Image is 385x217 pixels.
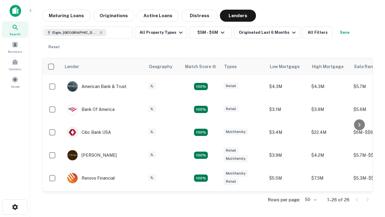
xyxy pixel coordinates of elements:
[234,27,300,39] button: Originated Last 6 Months
[223,105,239,112] div: Retail
[67,150,117,161] div: [PERSON_NAME]
[93,10,134,22] button: Originations
[52,30,97,35] span: Elgin, [GEOGRAPHIC_DATA], [GEOGRAPHIC_DATA]
[224,63,237,70] div: Types
[61,58,145,75] th: Lender
[185,63,216,70] div: Capitalize uses an advanced AI algorithm to match your search with the best lender. The match sco...
[45,41,64,53] button: Reset
[308,144,350,167] td: $4.2M
[239,29,297,36] div: Originated Last 6 Months
[67,104,115,115] div: Bank Of America
[10,32,20,36] span: Search
[67,81,127,92] div: American Bank & Trust
[266,121,308,144] td: $3.4M
[223,128,248,135] div: Multifamily
[8,49,22,54] span: Borrowers
[308,75,350,98] td: $4.3M
[148,83,156,90] div: IL
[266,75,308,98] td: $4.3M
[223,147,239,154] div: Retail
[148,128,156,135] div: IL
[266,144,308,167] td: $3.9M
[148,105,156,112] div: IL
[67,173,115,184] div: Renovo Financial
[303,27,333,39] button: All Filters
[148,174,156,181] div: IL
[185,63,215,70] h6: Match Score
[266,167,308,190] td: $5.5M
[223,170,248,177] div: Multifamily
[308,58,350,75] th: High Mortgage
[135,27,187,39] button: All Property Types
[189,27,232,39] button: $5M - $6M
[181,10,217,22] button: Distress
[355,169,385,198] iframe: Chat Widget
[10,5,21,17] img: capitalize-icon.png
[9,67,21,71] span: Contacts
[67,173,78,183] img: picture
[42,10,91,22] button: Maturing Loans
[181,58,220,75] th: Capitalize uses an advanced AI algorithm to match your search with the best lender. The match sco...
[303,195,318,204] div: 50
[335,27,354,39] button: Save your search to get updates of matches that match your search criteria.
[308,190,350,212] td: $3.1M
[266,98,308,121] td: $3.1M
[223,83,239,90] div: Retail
[223,155,248,162] div: Multifamily
[220,58,266,75] th: Types
[2,21,28,38] a: Search
[67,104,78,115] img: picture
[194,129,208,136] div: Matching Properties: 4, hasApolloMatch: undefined
[312,63,343,70] div: High Mortgage
[65,63,79,70] div: Lender
[67,127,78,137] img: picture
[266,58,308,75] th: Low Mortgage
[2,39,28,55] a: Borrowers
[11,84,20,89] span: Saved
[266,190,308,212] td: $2.2M
[67,81,78,92] img: picture
[194,152,208,159] div: Matching Properties: 4, hasApolloMatch: undefined
[2,56,28,73] a: Contacts
[308,98,350,121] td: $3.9M
[194,106,208,113] div: Matching Properties: 4, hasApolloMatch: undefined
[268,196,300,203] p: Rows per page:
[308,121,350,144] td: $22.4M
[194,175,208,182] div: Matching Properties: 4, hasApolloMatch: undefined
[327,196,350,203] p: 1–26 of 26
[148,151,156,158] div: IL
[2,74,28,90] a: Saved
[223,178,239,185] div: Retail
[149,63,172,70] div: Geography
[194,83,208,90] div: Matching Properties: 7, hasApolloMatch: undefined
[308,167,350,190] td: $7.3M
[270,63,300,70] div: Low Mortgage
[67,127,111,138] div: Cibc Bank USA
[145,58,181,75] th: Geography
[137,10,179,22] button: Active Loans
[67,150,78,160] img: picture
[220,10,256,22] button: Lenders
